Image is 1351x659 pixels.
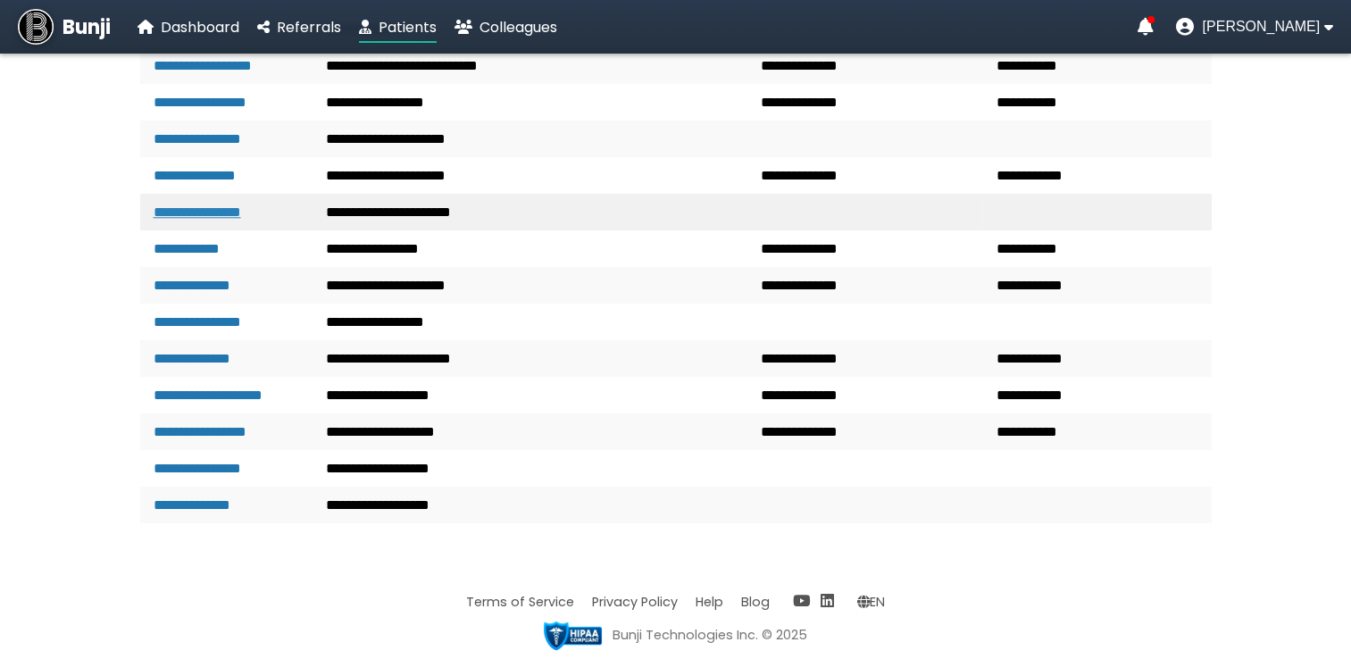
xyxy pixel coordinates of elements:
[793,590,810,612] a: YouTube
[359,16,437,38] a: Patients
[821,590,834,612] a: LinkedIn
[1175,18,1333,36] button: User menu
[138,16,239,38] a: Dashboard
[63,13,111,42] span: Bunji
[379,17,437,38] span: Patients
[18,9,54,45] img: Bunji Dental Referral Management
[1202,19,1320,35] span: [PERSON_NAME]
[857,593,885,611] span: Change language
[613,626,807,645] div: Bunji Technologies Inc. © 2025
[544,621,602,650] img: HIPAA compliant
[18,9,111,45] a: Bunji
[480,17,557,38] span: Colleagues
[161,17,239,38] span: Dashboard
[455,16,557,38] a: Colleagues
[1137,18,1153,36] a: Notifications
[741,593,770,611] a: Blog
[696,593,723,611] a: Help
[257,16,341,38] a: Referrals
[466,593,574,611] a: Terms of Service
[277,17,341,38] span: Referrals
[592,593,678,611] a: Privacy Policy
